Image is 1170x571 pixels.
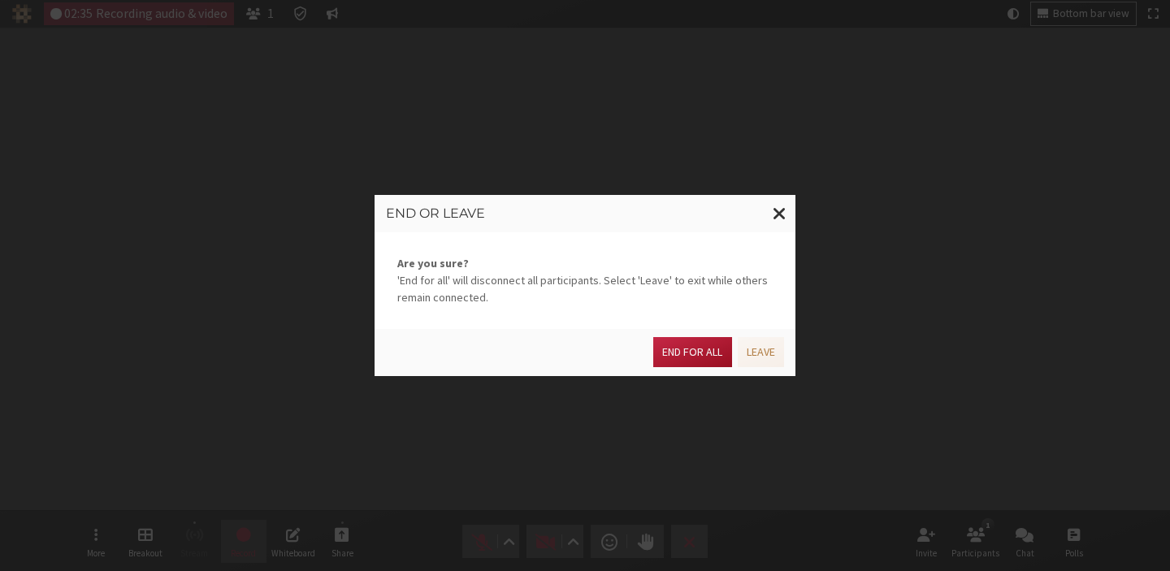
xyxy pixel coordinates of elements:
div: 'End for all' will disconnect all participants. Select 'Leave' to exit while others remain connec... [375,232,795,329]
button: Close modal [764,195,795,232]
strong: Are you sure? [397,255,773,272]
button: End for all [653,337,731,367]
h3: End or leave [386,206,784,221]
button: Leave [738,337,784,367]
